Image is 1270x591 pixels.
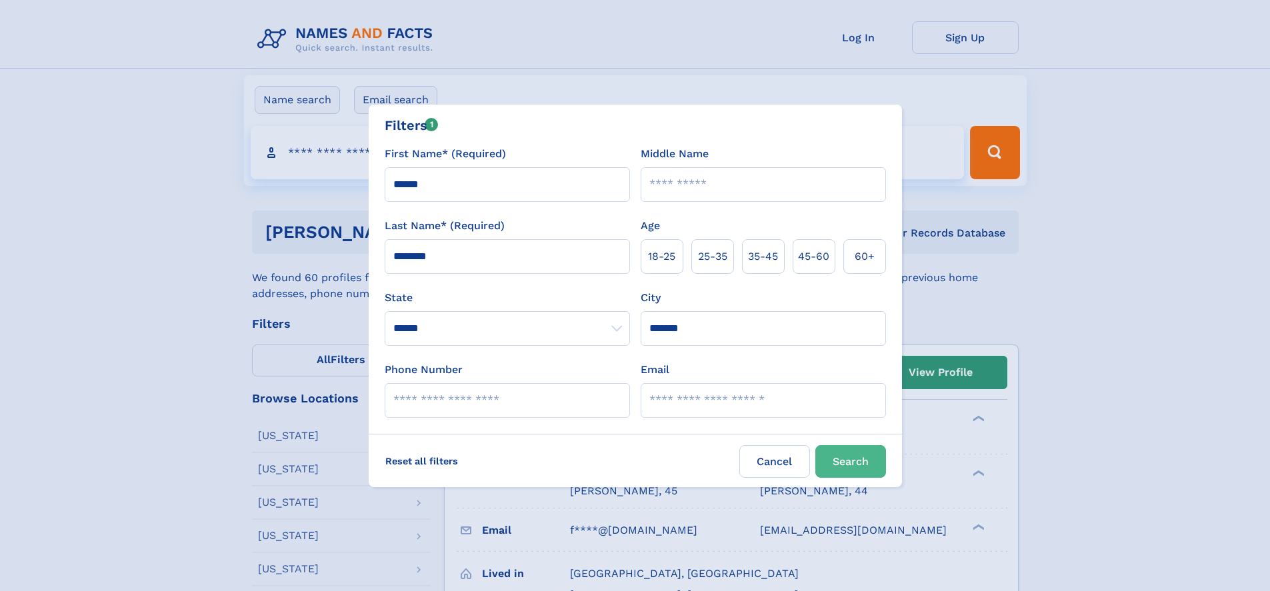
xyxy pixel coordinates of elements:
[815,445,886,478] button: Search
[385,218,505,234] label: Last Name* (Required)
[377,445,467,477] label: Reset all filters
[739,445,810,478] label: Cancel
[648,249,675,265] span: 18‑25
[798,249,829,265] span: 45‑60
[385,115,439,135] div: Filters
[641,146,709,162] label: Middle Name
[748,249,778,265] span: 35‑45
[641,218,660,234] label: Age
[385,362,463,378] label: Phone Number
[385,146,506,162] label: First Name* (Required)
[641,290,661,306] label: City
[641,362,669,378] label: Email
[855,249,875,265] span: 60+
[385,290,630,306] label: State
[698,249,727,265] span: 25‑35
